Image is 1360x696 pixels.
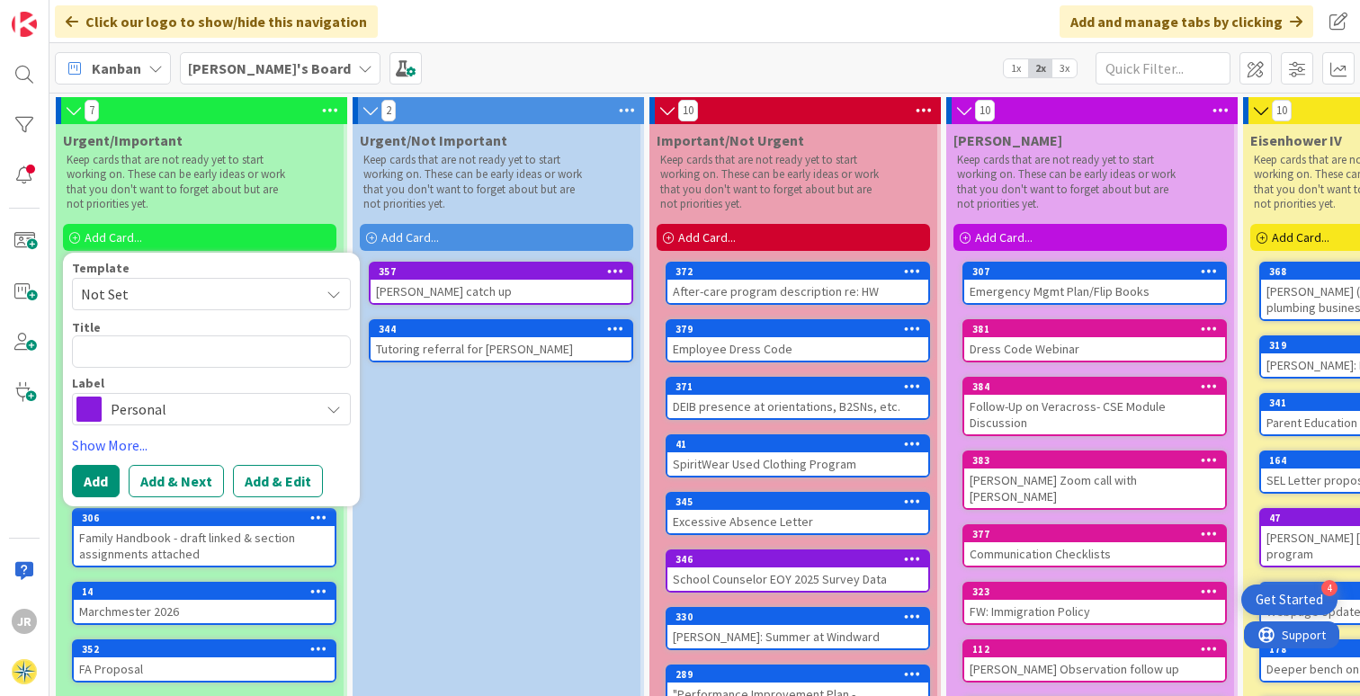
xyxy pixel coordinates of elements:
[964,584,1225,623] div: 323FW: Immigration Policy
[972,454,1225,467] div: 383
[67,153,290,211] p: Keep cards that are not ready yet to start working on. These can be early ideas or work that you ...
[964,379,1225,434] div: 384Follow-Up on Veracross- CSE Module Discussion
[1052,59,1077,77] span: 3x
[667,625,928,648] div: [PERSON_NAME]: Summer at Windward
[379,323,631,335] div: 344
[1241,584,1338,615] div: Open Get Started checklist, remaining modules: 4
[1028,59,1052,77] span: 2x
[964,452,1225,468] div: 383
[667,609,928,648] div: 330[PERSON_NAME]: Summer at Windward
[964,263,1225,280] div: 307
[676,668,928,681] div: 289
[667,510,928,533] div: Excessive Absence Letter
[371,337,631,361] div: Tutoring referral for [PERSON_NAME]
[676,495,928,508] div: 345
[964,468,1225,508] div: [PERSON_NAME] Zoom call with [PERSON_NAME]
[371,263,631,303] div: 357[PERSON_NAME] catch up
[667,379,928,418] div: 371DEIB presence at orientations, B2SNs, etc.
[12,609,37,634] div: JR
[678,229,736,245] span: Add Card...
[1250,131,1342,149] span: Eisenhower IV
[667,280,928,303] div: After-care program description re: HW
[964,641,1225,657] div: 112
[964,526,1225,566] div: 377Communication Checklists
[964,395,1225,434] div: Follow-Up on Veracross- CSE Module Discussion
[667,337,928,361] div: Employee Dress Code
[12,659,37,684] img: avatar
[667,551,928,591] div: 346School Counselor EOY 2025 Survey Data
[1272,229,1329,245] span: Add Card...
[964,641,1225,681] div: 112[PERSON_NAME] Observation follow up
[1272,100,1292,121] span: 10
[667,609,928,625] div: 330
[972,265,1225,278] div: 307
[72,319,101,335] label: Title
[85,100,99,121] span: 7
[363,153,586,211] p: Keep cards that are not ready yet to start working on. These can be early ideas or work that you ...
[360,131,507,149] span: Urgent/Not Important
[964,452,1225,508] div: 383[PERSON_NAME] Zoom call with [PERSON_NAME]
[72,262,130,274] span: Template
[72,465,120,497] button: Add
[667,436,928,476] div: 41SpiritWear Used Clothing Program
[964,584,1225,600] div: 323
[972,528,1225,540] div: 377
[975,229,1033,245] span: Add Card...
[85,229,142,245] span: Add Card...
[676,553,928,566] div: 346
[82,512,335,524] div: 306
[667,263,928,280] div: 372
[667,666,928,683] div: 289
[92,58,141,79] span: Kanban
[667,379,928,395] div: 371
[964,321,1225,337] div: 381
[38,3,82,24] span: Support
[660,153,883,211] p: Keep cards that are not ready yet to start working on. These can be early ideas or work that you ...
[667,321,928,337] div: 379
[667,567,928,591] div: School Counselor EOY 2025 Survey Data
[1256,591,1323,609] div: Get Started
[957,153,1180,211] p: Keep cards that are not ready yet to start working on. These can be early ideas or work that you ...
[676,323,928,335] div: 379
[964,379,1225,395] div: 384
[12,12,37,37] img: Visit kanbanzone.com
[379,265,631,278] div: 357
[371,280,631,303] div: [PERSON_NAME] catch up
[667,263,928,303] div: 372After-care program description re: HW
[82,643,335,656] div: 352
[74,600,335,623] div: Marchmester 2026
[74,510,335,566] div: 306Family Handbook - draft linked & section assignments attached
[233,465,323,497] button: Add & Edit
[1096,52,1230,85] input: Quick Filter...
[964,321,1225,361] div: 381Dress Code Webinar
[371,263,631,280] div: 357
[381,100,396,121] span: 2
[964,526,1225,542] div: 377
[371,321,631,337] div: 344
[74,584,335,600] div: 14
[381,229,439,245] span: Add Card...
[82,585,335,598] div: 14
[63,131,183,149] span: Urgent/Important
[964,263,1225,303] div: 307Emergency Mgmt Plan/Flip Books
[74,641,335,681] div: 352FA Proposal
[667,452,928,476] div: SpiritWear Used Clothing Program
[975,100,995,121] span: 10
[74,657,335,681] div: FA Proposal
[74,510,335,526] div: 306
[667,321,928,361] div: 379Employee Dress Code
[1060,5,1313,38] div: Add and manage tabs by clicking
[667,395,928,418] div: DEIB presence at orientations, B2SNs, etc.
[678,100,698,121] span: 10
[964,600,1225,623] div: FW: Immigration Policy
[72,377,104,389] span: Label
[81,282,306,306] span: Not Set
[72,434,351,456] a: Show More...
[1004,59,1028,77] span: 1x
[676,265,928,278] div: 372
[74,641,335,657] div: 352
[667,551,928,567] div: 346
[1321,580,1338,596] div: 4
[129,465,224,497] button: Add & Next
[667,436,928,452] div: 41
